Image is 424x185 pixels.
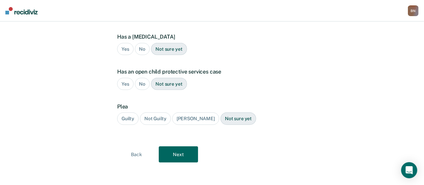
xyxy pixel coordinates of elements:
[135,43,150,55] div: No
[151,43,187,55] div: Not sure yet
[135,78,150,90] div: No
[408,5,419,16] div: B N
[159,146,198,163] button: Next
[117,78,134,90] div: Yes
[117,34,303,40] label: Has a [MEDICAL_DATA]
[151,78,187,90] div: Not sure yet
[117,103,303,110] label: Plea
[117,146,156,163] button: Back
[408,5,419,16] button: BN
[172,112,219,125] div: [PERSON_NAME]
[221,112,256,125] div: Not sure yet
[117,43,134,55] div: Yes
[401,162,417,178] div: Open Intercom Messenger
[117,68,303,75] label: Has an open child protective services case
[117,112,139,125] div: Guilty
[5,7,38,14] img: Recidiviz
[140,112,171,125] div: Not Guilty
